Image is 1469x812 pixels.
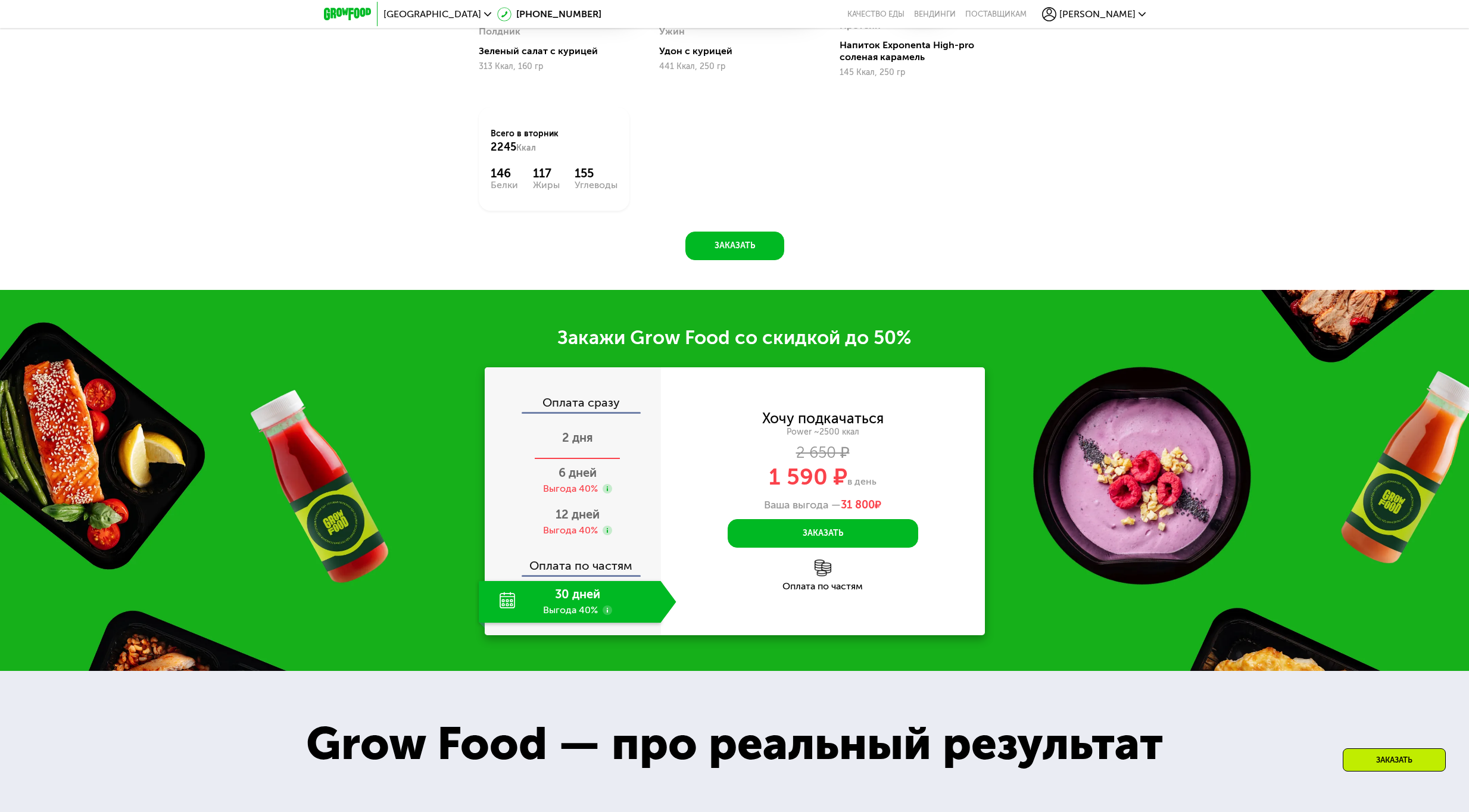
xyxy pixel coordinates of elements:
[1343,748,1446,772] div: Заказать
[840,39,1000,63] div: Напиток Exponenta High-pro соленая карамель
[815,560,831,576] img: l6xcnZfty9opOoJh.png
[762,412,884,425] div: Хочу подкачаться
[533,166,560,180] div: 117
[659,45,819,57] div: Удон с курицей
[685,232,784,260] button: Заказать
[661,446,985,460] div: 2 650 ₽
[272,709,1197,779] div: Grow Food — про реальный результат
[661,427,985,438] div: Power ~2500 ккал
[533,180,560,190] div: Жиры
[491,166,518,180] div: 146
[486,385,661,412] div: Оплата сразу
[659,23,685,40] div: Ужин
[914,10,956,19] a: Вендинги
[841,498,875,511] span: 31 800
[841,499,881,512] span: ₽
[383,10,481,19] span: [GEOGRAPHIC_DATA]
[491,128,617,154] div: Всего в вторник
[497,7,601,21] a: [PHONE_NUMBER]
[559,466,597,480] span: 6 дней
[491,140,516,154] span: 2245
[486,548,661,575] div: Оплата по частям
[479,23,520,40] div: Полдник
[965,10,1027,19] div: поставщикам
[479,62,629,71] div: 313 Ккал, 160 гр
[840,68,990,77] div: 145 Ккал, 250 гр
[575,180,617,190] div: Углеводы
[575,166,617,180] div: 155
[556,507,600,521] span: 12 дней
[1059,10,1136,19] span: [PERSON_NAME]
[479,45,639,57] div: Зеленый салат с курицей
[661,499,985,512] div: Ваша выгода —
[659,62,810,71] div: 441 Ккал, 250 гр
[491,180,518,190] div: Белки
[562,430,593,445] span: 2 дня
[661,582,985,591] div: Оплата по частям
[516,143,536,153] span: Ккал
[769,463,847,491] span: 1 590 ₽
[847,476,877,487] span: в день
[847,10,905,19] a: Качество еды
[543,524,598,537] div: Выгода 40%
[728,519,918,548] button: Заказать
[543,482,598,495] div: Выгода 40%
